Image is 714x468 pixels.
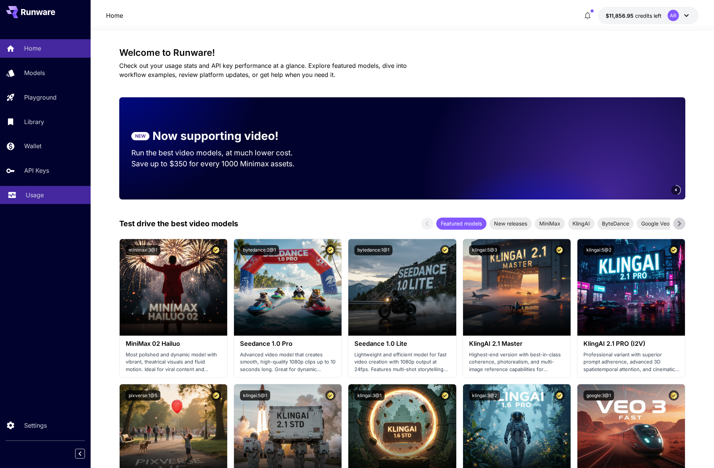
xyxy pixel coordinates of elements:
div: Featured models [436,218,486,230]
img: alt [120,239,227,336]
p: Professional variant with superior prompt adherence, advanced 3D spatiotemporal attention, and ci... [583,351,679,373]
div: $11,856.95151 [606,12,662,20]
span: credits left [635,12,662,19]
button: Certified Model – Vetted for best performance and includes a commercial license. [669,245,679,255]
button: Certified Model – Vetted for best performance and includes a commercial license. [325,245,335,255]
span: $11,856.95 [606,12,635,19]
span: Featured models [436,219,486,227]
span: New releases [489,219,532,227]
h3: MiniMax 02 Hailuo [126,340,221,347]
a: Home [106,11,123,20]
div: MiniMax [535,218,565,230]
div: KlingAI [568,218,594,230]
nav: breadcrumb [106,11,123,20]
button: Certified Model – Vetted for best performance and includes a commercial license. [211,245,221,255]
p: Test drive the best video models [119,218,238,229]
button: klingai:5@2 [583,245,614,255]
button: Certified Model – Vetted for best performance and includes a commercial license. [669,390,679,400]
span: Google Veo [637,219,674,227]
div: New releases [489,218,532,230]
button: google:3@1 [583,390,614,400]
img: alt [577,239,685,336]
p: API Keys [24,166,49,175]
button: Certified Model – Vetted for best performance and includes a commercial license. [325,390,335,400]
button: minimax:3@1 [126,245,160,255]
button: Certified Model – Vetted for best performance and includes a commercial license. [440,390,450,400]
button: pixverse:1@5 [126,390,160,400]
button: klingai:3@1 [354,390,385,400]
h3: Welcome to Runware! [119,48,685,58]
button: bytedance:1@1 [354,245,392,255]
div: Google Veo [637,218,674,230]
p: Now supporting video! [152,127,279,144]
div: AR [668,10,679,21]
button: bytedance:2@1 [240,245,279,255]
p: Playground [24,93,57,102]
img: alt [348,239,456,336]
p: Wallet [24,141,42,150]
img: alt [463,239,571,336]
p: Highest-end version with best-in-class coherence, photorealism, and multi-image reference capabil... [469,351,565,373]
h3: KlingAI 2.1 Master [469,340,565,347]
p: Usage [26,190,44,199]
img: alt [234,239,342,336]
button: klingai:3@2 [469,390,500,400]
p: NEW [135,133,146,140]
button: Certified Model – Vetted for best performance and includes a commercial license. [211,390,221,400]
span: Check out your usage stats and API key performance at a glance. Explore featured models, dive int... [119,62,407,78]
button: Certified Model – Vetted for best performance and includes a commercial license. [440,245,450,255]
p: Home [24,44,41,53]
p: Models [24,68,45,77]
div: Collapse sidebar [81,447,91,460]
span: MiniMax [535,219,565,227]
button: $11,856.95151AR [598,7,699,24]
button: klingai:5@1 [240,390,270,400]
span: ByteDance [597,219,634,227]
span: 4 [675,187,677,193]
button: Certified Model – Vetted for best performance and includes a commercial license. [554,245,565,255]
span: KlingAI [568,219,594,227]
h3: KlingAI 2.1 PRO (I2V) [583,340,679,347]
button: Certified Model – Vetted for best performance and includes a commercial license. [554,390,565,400]
button: Collapse sidebar [75,449,85,459]
p: Advanced video model that creates smooth, high-quality 1080p clips up to 10 seconds long. Great f... [240,351,335,373]
p: Most polished and dynamic model with vibrant, theatrical visuals and fluid motion. Ideal for vira... [126,351,221,373]
p: Save up to $350 for every 1000 Minimax assets. [131,158,307,169]
h3: Seedance 1.0 Lite [354,340,450,347]
p: Settings [24,421,47,430]
p: Library [24,117,44,126]
div: ByteDance [597,218,634,230]
p: Lightweight and efficient model for fast video creation with 1080p output at 24fps. Features mult... [354,351,450,373]
p: Run the best video models, at much lower cost. [131,147,307,158]
h3: Seedance 1.0 Pro [240,340,335,347]
button: klingai:5@3 [469,245,500,255]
